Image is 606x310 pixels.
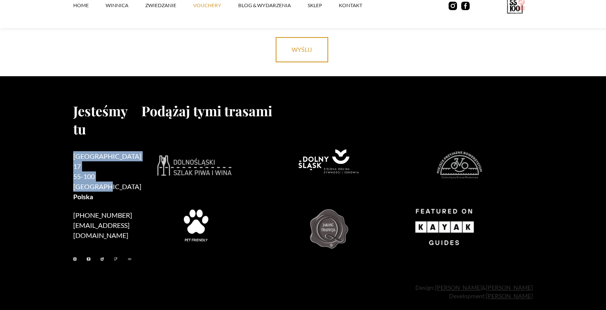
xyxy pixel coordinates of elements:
a: [PERSON_NAME] [435,284,482,291]
a: [PERSON_NAME] [486,284,533,291]
h2: [GEOGRAPHIC_DATA] 17 55-100 [GEOGRAPHIC_DATA] [73,151,141,202]
a: [PERSON_NAME] [486,292,533,299]
a: [EMAIL_ADDRESS][DOMAIN_NAME] [73,221,130,239]
strong: Polska [73,192,93,200]
div: Design: & Development: [73,283,533,300]
h2: Podążaj tymi trasami [141,102,533,120]
a: [PHONE_NUMBER] [73,211,132,219]
h2: Jesteśmy tu [73,102,141,138]
input: wyślij [276,37,328,62]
